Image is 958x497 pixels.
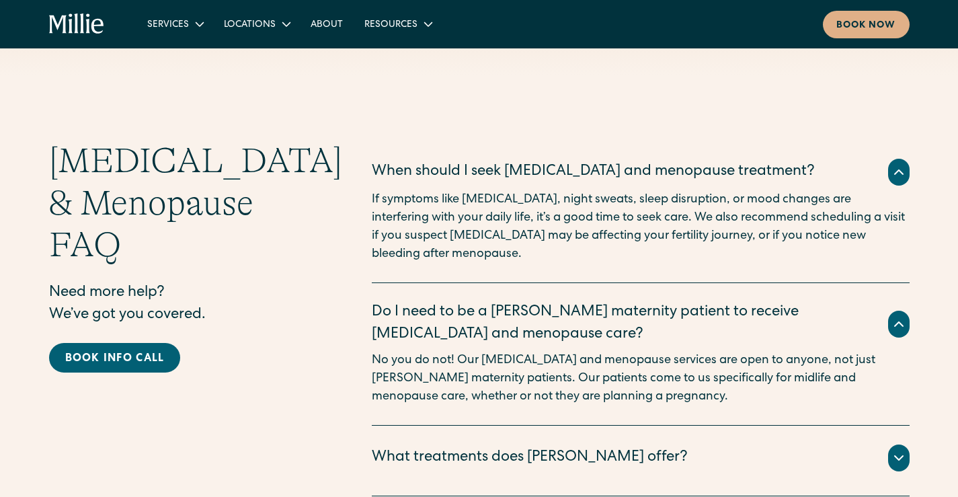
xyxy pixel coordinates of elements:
[372,352,910,406] p: No you do not! Our [MEDICAL_DATA] and menopause services are open to anyone, not just [PERSON_NAM...
[372,161,815,184] div: When should I seek [MEDICAL_DATA] and menopause treatment?
[49,140,318,266] h2: [MEDICAL_DATA] & Menopause FAQ
[224,18,276,32] div: Locations
[213,13,300,35] div: Locations
[354,13,442,35] div: Resources
[147,18,189,32] div: Services
[136,13,213,35] div: Services
[65,351,165,367] div: Book info call
[49,13,105,35] a: home
[836,19,896,33] div: Book now
[49,343,181,373] a: Book info call
[364,18,417,32] div: Resources
[372,447,688,469] div: What treatments does [PERSON_NAME] offer?
[300,13,354,35] a: About
[823,11,910,38] a: Book now
[372,302,872,346] div: Do I need to be a [PERSON_NAME] maternity patient to receive [MEDICAL_DATA] and menopause care?
[372,191,910,264] p: If symptoms like [MEDICAL_DATA], night sweats, sleep disruption, or mood changes are interfering ...
[49,282,318,327] p: Need more help? We’ve got you covered.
